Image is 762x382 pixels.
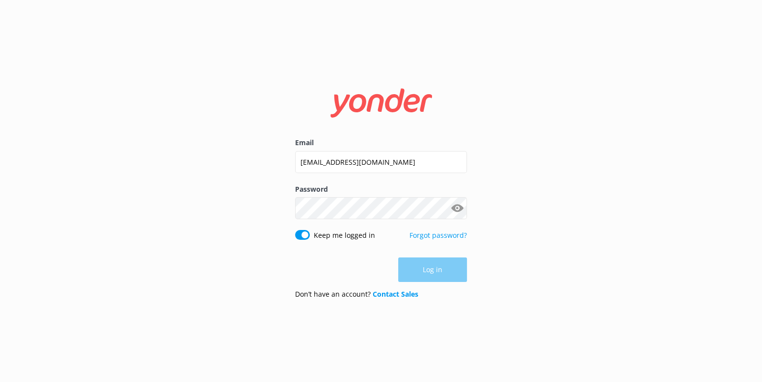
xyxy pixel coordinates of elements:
a: Forgot password? [409,230,467,240]
label: Keep me logged in [314,230,375,241]
a: Contact Sales [373,289,418,299]
button: Show password [447,199,467,218]
p: Don’t have an account? [295,289,418,300]
label: Password [295,184,467,195]
label: Email [295,137,467,148]
input: user@emailaddress.com [295,151,467,173]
